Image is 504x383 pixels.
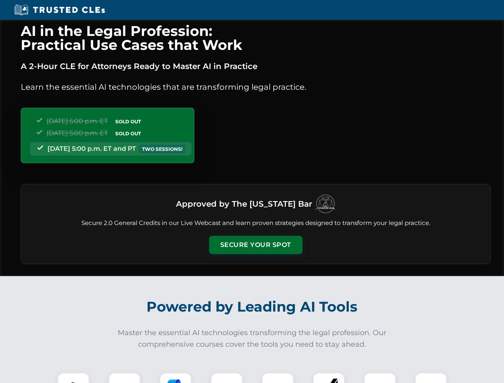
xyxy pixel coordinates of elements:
[47,129,108,137] span: [DATE] 5:00 p.m. ET
[31,219,481,228] p: Secure 2.0 General Credits in our Live Webcast and learn proven strategies designed to transform ...
[31,293,473,321] h2: Powered by Leading AI Tools
[209,236,302,254] button: Secure Your Spot
[21,81,491,93] p: Learn the essential AI technologies that are transforming legal practice.
[47,117,108,125] span: [DATE] 5:00 p.m. ET
[21,24,491,52] h1: AI in the Legal Profession: Practical Use Cases that Work
[113,129,144,138] span: SOLD OUT
[113,327,392,350] p: Master the essential AI technologies transforming the legal profession. Our comprehensive courses...
[113,117,144,126] span: SOLD OUT
[21,60,491,73] p: A 2-Hour CLE for Attorneys Ready to Master AI in Practice
[176,197,312,211] h3: Approved by The [US_STATE] Bar
[315,194,335,214] img: Logo
[12,4,107,16] img: Trusted CLEs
